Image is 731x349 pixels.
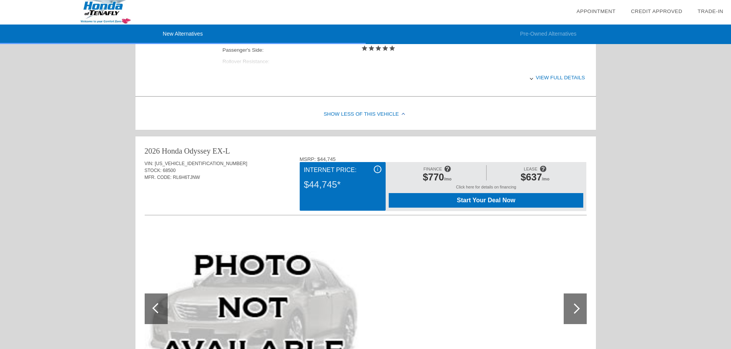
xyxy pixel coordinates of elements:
span: STOCK: [145,168,162,173]
span: [US_VEHICLE_IDENTIFICATION_NUMBER] [155,161,247,166]
span: FINANCE [424,167,442,171]
span: VIN: [145,161,153,166]
div: Quoted on [DATE] 6:57:07 PM [145,192,587,205]
span: Start Your Deal Now [398,197,574,204]
span: $637 [521,172,542,182]
span: MFR. CODE: [145,175,172,180]
div: 2026 Honda Odyssey [145,146,211,156]
a: Credit Approved [631,8,682,14]
div: Internet Price: [304,165,381,175]
div: Passenger's Side: [223,44,396,56]
div: i [374,165,381,173]
div: EX-L [213,146,230,156]
div: MSRP: $44,745 [300,156,587,162]
div: /mo [393,172,482,185]
a: Trade-In [698,8,723,14]
div: Click here for details on financing [389,185,583,193]
span: RL6H6TJNW [173,175,200,180]
div: Show Less of this Vehicle [135,99,596,130]
span: LEASE [524,167,537,171]
div: /mo [490,172,579,185]
div: View full details [223,68,585,87]
div: $44,745* [304,175,381,195]
span: 68500 [163,168,175,173]
span: $770 [423,172,444,182]
a: Appointment [576,8,615,14]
